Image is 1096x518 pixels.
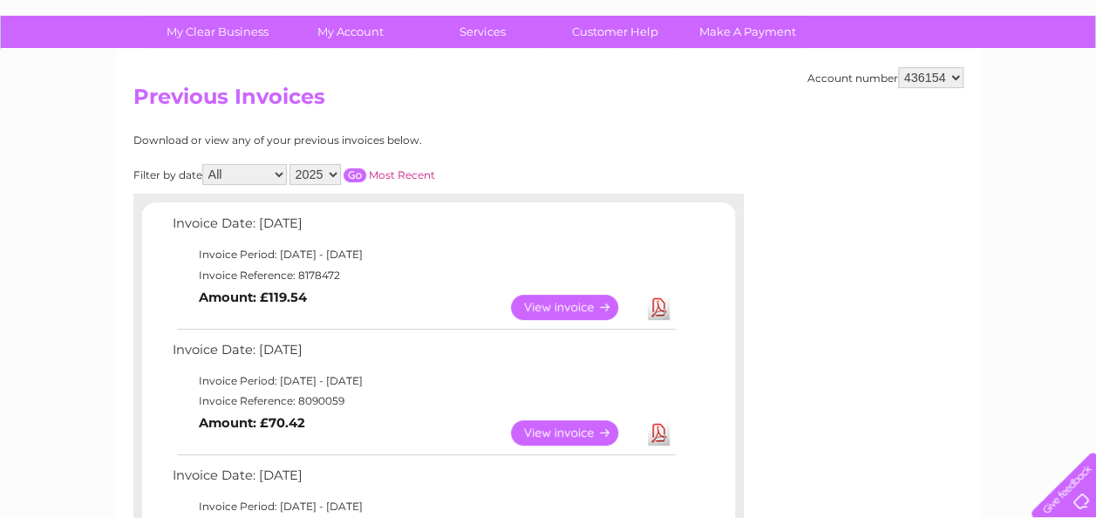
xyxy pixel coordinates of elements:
[168,371,678,392] td: Invoice Period: [DATE] - [DATE]
[511,420,639,446] a: View
[38,45,127,99] img: logo.png
[767,9,888,31] a: 0333 014 3131
[833,74,871,87] a: Energy
[168,265,678,286] td: Invoice Reference: 8178472
[1038,74,1079,87] a: Log out
[511,295,639,320] a: View
[168,464,678,496] td: Invoice Date: [DATE]
[648,420,670,446] a: Download
[807,67,963,88] div: Account number
[168,338,678,371] td: Invoice Date: [DATE]
[168,212,678,244] td: Invoice Date: [DATE]
[980,74,1023,87] a: Contact
[146,16,289,48] a: My Clear Business
[648,295,670,320] a: Download
[133,164,591,185] div: Filter by date
[168,244,678,265] td: Invoice Period: [DATE] - [DATE]
[168,496,678,517] td: Invoice Period: [DATE] - [DATE]
[543,16,687,48] a: Customer Help
[199,290,307,305] b: Amount: £119.54
[369,168,435,181] a: Most Recent
[133,134,591,147] div: Download or view any of your previous invoices below.
[411,16,555,48] a: Services
[168,391,678,412] td: Invoice Reference: 8090059
[676,16,820,48] a: Make A Payment
[137,10,961,85] div: Clear Business is a trading name of Verastar Limited (registered in [GEOGRAPHIC_DATA] No. 3667643...
[199,415,305,431] b: Amount: £70.42
[882,74,934,87] a: Telecoms
[789,74,822,87] a: Water
[944,74,970,87] a: Blog
[133,85,963,118] h2: Previous Invoices
[278,16,422,48] a: My Account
